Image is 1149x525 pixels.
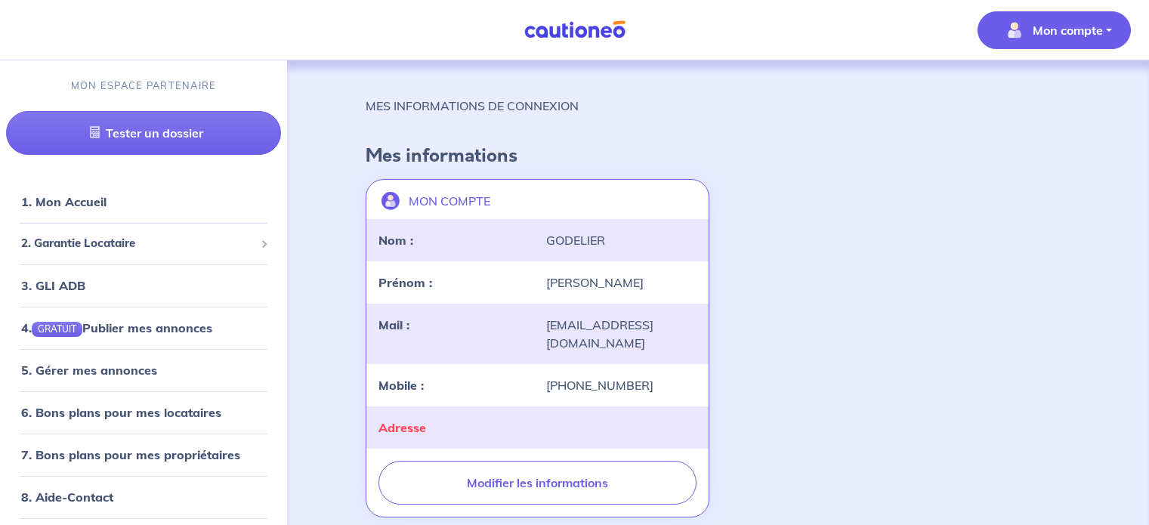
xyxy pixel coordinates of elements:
[21,405,221,420] a: 6. Bons plans pour mes locataires
[978,11,1131,49] button: illu_account_valid_menu.svgMon compte
[378,317,409,332] strong: Mail :
[381,192,400,210] img: illu_account.svg
[21,489,113,505] a: 8. Aide-Contact
[366,145,1070,167] h4: Mes informations
[1033,21,1103,39] p: Mon compte
[537,316,705,352] div: [EMAIL_ADDRESS][DOMAIN_NAME]
[378,420,426,435] strong: Adresse
[6,229,281,258] div: 2. Garantie Locataire
[21,235,255,252] span: 2. Garantie Locataire
[21,363,157,378] a: 5. Gérer mes annonces
[21,194,107,209] a: 1. Mon Accueil
[537,273,705,292] div: [PERSON_NAME]
[1002,18,1027,42] img: illu_account_valid_menu.svg
[409,192,490,210] p: MON COMPTE
[6,355,281,385] div: 5. Gérer mes annonces
[21,320,212,335] a: 4.GRATUITPublier mes annonces
[518,20,632,39] img: Cautioneo
[6,313,281,343] div: 4.GRATUITPublier mes annonces
[378,378,424,393] strong: Mobile :
[378,461,696,505] button: Modifier les informations
[366,97,579,115] p: MES INFORMATIONS DE CONNEXION
[71,79,217,93] p: MON ESPACE PARTENAIRE
[378,233,413,248] strong: Nom :
[6,187,281,217] div: 1. Mon Accueil
[21,278,85,293] a: 3. GLI ADB
[537,231,705,249] div: GODELIER
[6,270,281,301] div: 3. GLI ADB
[6,482,281,512] div: 8. Aide-Contact
[6,111,281,155] a: Tester un dossier
[21,447,240,462] a: 7. Bons plans pour mes propriétaires
[537,376,705,394] div: [PHONE_NUMBER]
[378,275,432,290] strong: Prénom :
[6,440,281,470] div: 7. Bons plans pour mes propriétaires
[6,397,281,428] div: 6. Bons plans pour mes locataires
